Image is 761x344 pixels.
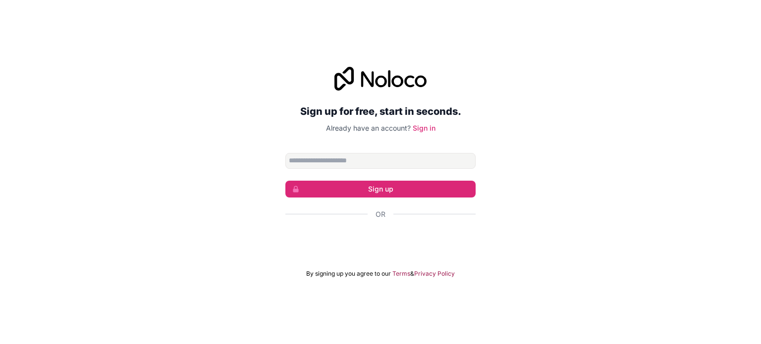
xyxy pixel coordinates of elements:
[414,270,455,278] a: Privacy Policy
[285,102,476,120] h2: Sign up for free, start in seconds.
[306,270,391,278] span: By signing up you agree to our
[285,181,476,197] button: Sign up
[392,270,410,278] a: Terms
[326,124,411,132] span: Already have an account?
[413,124,435,132] a: Sign in
[376,209,385,219] span: Or
[285,153,476,169] input: Email address
[410,270,414,278] span: &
